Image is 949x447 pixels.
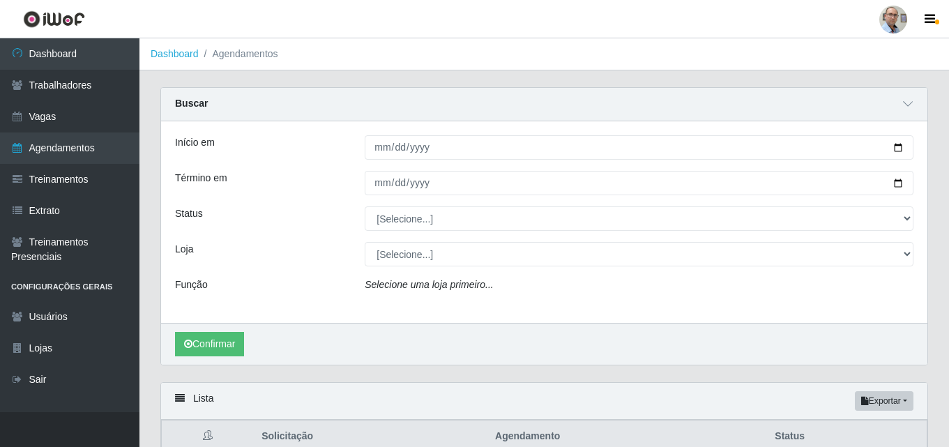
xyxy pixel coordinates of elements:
[199,47,278,61] li: Agendamentos
[175,98,208,109] strong: Buscar
[365,135,913,160] input: 00/00/0000
[175,242,193,257] label: Loja
[175,206,203,221] label: Status
[175,278,208,292] label: Função
[23,10,85,28] img: CoreUI Logo
[151,48,199,59] a: Dashboard
[365,171,913,195] input: 00/00/0000
[365,279,493,290] i: Selecione uma loja primeiro...
[139,38,949,70] nav: breadcrumb
[175,332,244,356] button: Confirmar
[175,171,227,185] label: Término em
[855,391,913,411] button: Exportar
[161,383,927,420] div: Lista
[175,135,215,150] label: Início em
